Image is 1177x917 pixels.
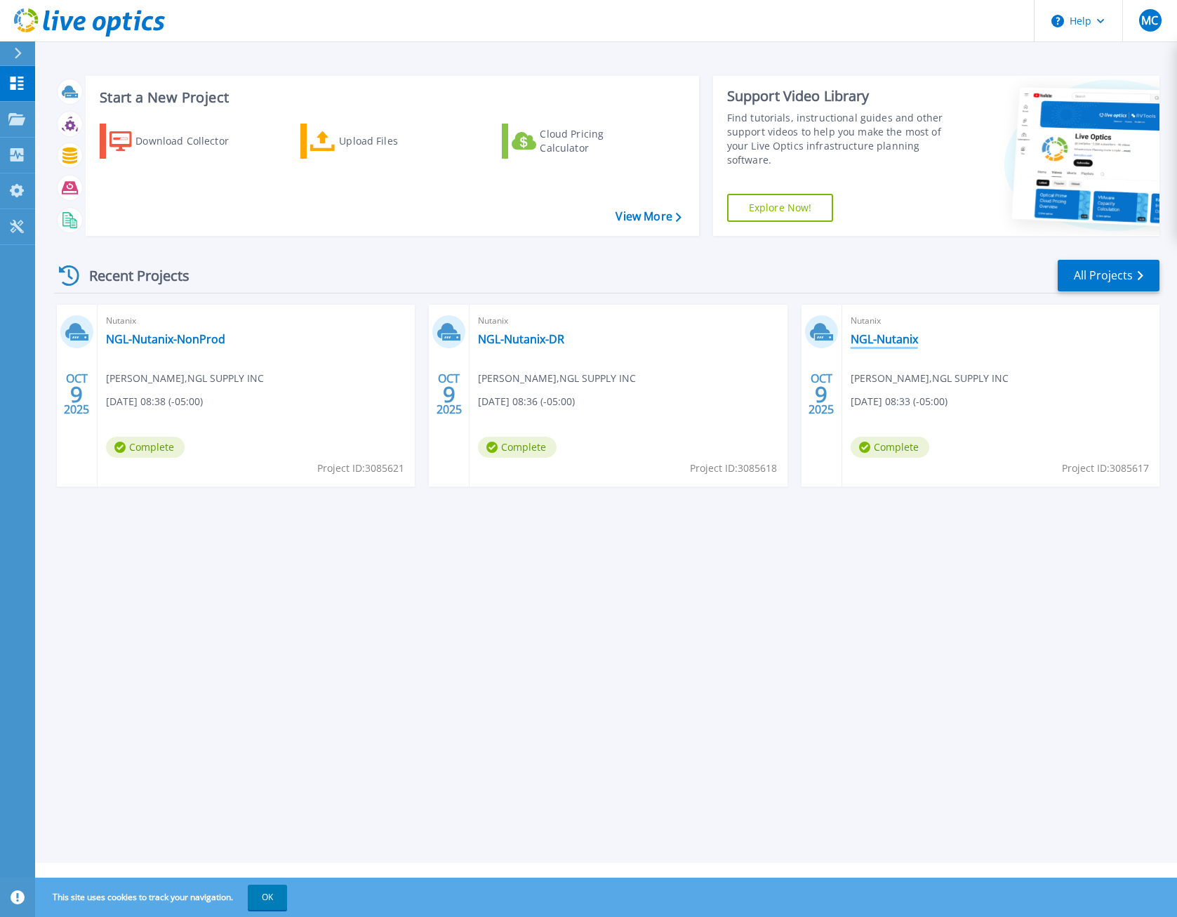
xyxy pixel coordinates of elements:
div: Download Collector [135,127,248,155]
a: View More [616,210,681,223]
a: NGL-Nutanix [851,332,918,346]
div: OCT 2025 [808,369,834,420]
span: Complete [478,437,557,458]
span: [DATE] 08:38 (-05:00) [106,394,203,409]
span: [PERSON_NAME] , NGL SUPPLY INC [851,371,1009,386]
span: Project ID: 3085621 [317,461,404,476]
span: 9 [815,388,827,400]
div: Support Video Library [727,87,953,105]
div: Find tutorials, instructional guides and other support videos to help you make the most of your L... [727,111,953,167]
span: 9 [443,388,455,400]
div: Cloud Pricing Calculator [540,127,652,155]
span: Nutanix [851,313,1151,329]
span: Complete [851,437,929,458]
div: Recent Projects [54,258,208,293]
a: Cloud Pricing Calculator [502,124,658,159]
span: This site uses cookies to track your navigation. [39,885,287,910]
span: [PERSON_NAME] , NGL SUPPLY INC [106,371,264,386]
span: [DATE] 08:36 (-05:00) [478,394,575,409]
span: [DATE] 08:33 (-05:00) [851,394,947,409]
a: NGL-Nutanix-DR [478,332,564,346]
span: Project ID: 3085617 [1062,461,1149,476]
span: Complete [106,437,185,458]
span: [PERSON_NAME] , NGL SUPPLY INC [478,371,636,386]
a: Download Collector [100,124,256,159]
span: 9 [70,388,83,400]
div: OCT 2025 [63,369,90,420]
div: Upload Files [339,127,451,155]
a: Explore Now! [727,194,834,222]
span: MC [1141,15,1158,26]
a: NGL-Nutanix-NonProd [106,332,225,346]
span: Nutanix [478,313,778,329]
a: Upload Files [300,124,457,159]
span: Nutanix [106,313,406,329]
h3: Start a New Project [100,90,681,105]
a: All Projects [1058,260,1159,291]
button: OK [248,885,287,910]
span: Project ID: 3085618 [690,461,777,476]
div: OCT 2025 [436,369,463,420]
